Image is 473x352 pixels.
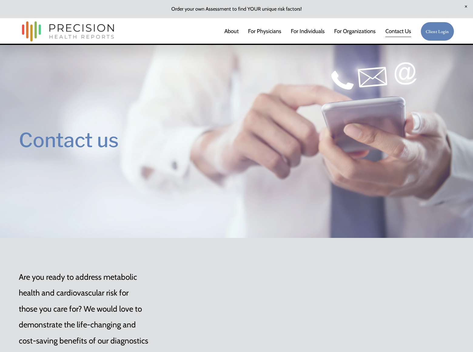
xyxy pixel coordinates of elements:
a: About [224,25,239,38]
a: Contact Us [385,25,411,38]
a: For Physicians [248,25,281,38]
span: For Organizations [334,26,376,37]
h1: Contact us [19,126,345,155]
a: folder dropdown [334,25,376,38]
a: For Individuals [291,25,325,38]
a: Client Login [421,22,454,41]
img: Precision Health Reports [19,19,117,44]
